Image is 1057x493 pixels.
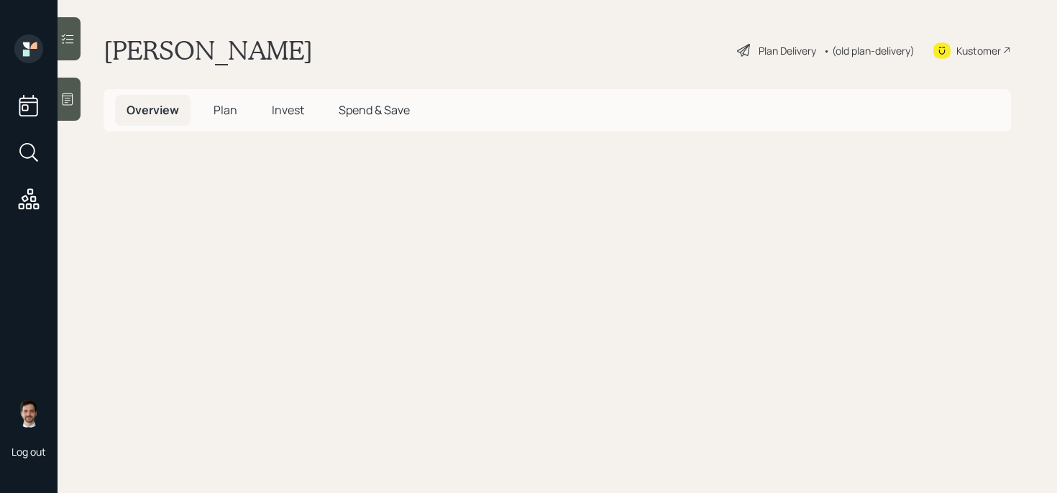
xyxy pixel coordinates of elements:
div: Kustomer [956,43,1001,58]
h1: [PERSON_NAME] [104,34,313,66]
span: Overview [127,102,179,118]
span: Spend & Save [339,102,410,118]
div: Plan Delivery [759,43,816,58]
div: Log out [12,445,46,459]
img: jonah-coleman-headshot.png [14,399,43,428]
span: Invest [272,102,304,118]
span: Plan [214,102,237,118]
div: • (old plan-delivery) [823,43,915,58]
